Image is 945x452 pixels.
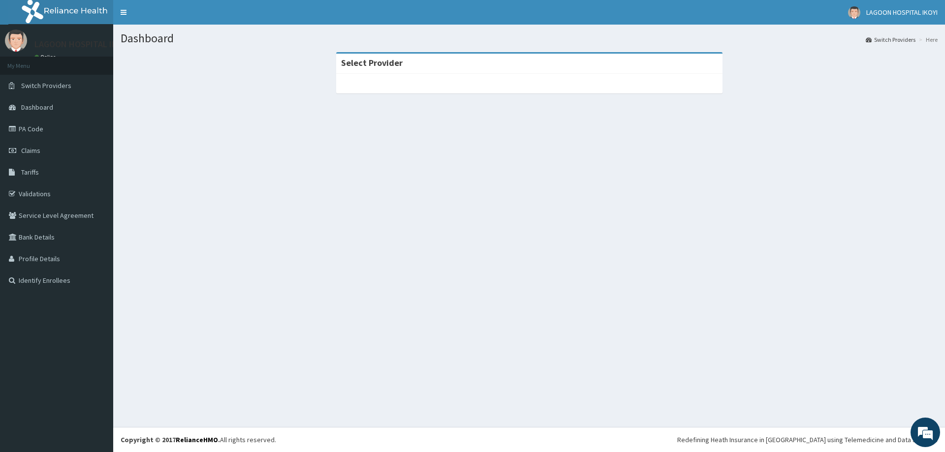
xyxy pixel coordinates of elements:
[866,35,915,44] a: Switch Providers
[121,435,220,444] strong: Copyright © 2017 .
[34,40,129,49] p: LAGOON HOSPITAL IKOYI
[848,6,860,19] img: User Image
[21,81,71,90] span: Switch Providers
[21,168,39,177] span: Tariffs
[113,427,945,452] footer: All rights reserved.
[677,435,938,445] div: Redefining Heath Insurance in [GEOGRAPHIC_DATA] using Telemedicine and Data Science!
[21,103,53,112] span: Dashboard
[21,146,40,155] span: Claims
[34,54,58,60] a: Online
[866,8,938,17] span: LAGOON HOSPITAL IKOYI
[5,30,27,52] img: User Image
[121,32,938,45] h1: Dashboard
[176,435,218,444] a: RelianceHMO
[916,35,938,44] li: Here
[341,57,403,68] strong: Select Provider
